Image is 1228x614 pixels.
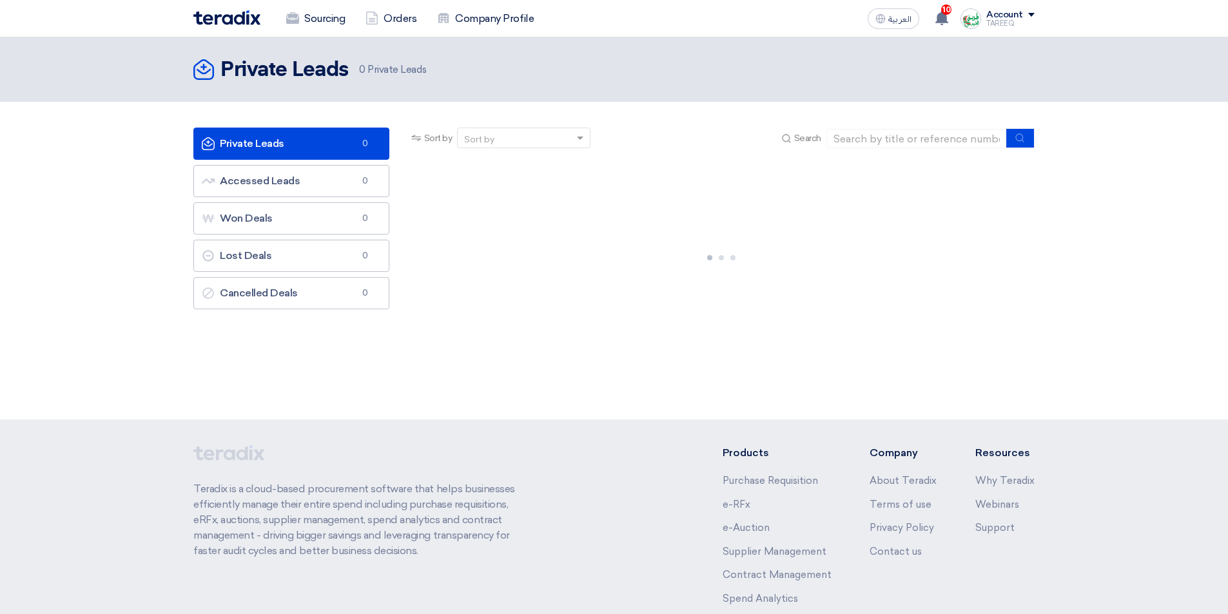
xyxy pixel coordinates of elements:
[359,62,426,77] span: Private Leads
[193,165,389,197] a: Accessed Leads0
[193,277,389,309] a: Cancelled Deals0
[870,546,922,557] a: Contact us
[723,499,750,510] a: e-RFx
[723,475,818,486] a: Purchase Requisition
[960,8,981,29] img: Screenshot___1727703618088.png
[975,499,1019,510] a: Webinars
[870,445,937,461] li: Company
[723,593,798,604] a: Spend Analytics
[986,10,1023,21] div: Account
[870,475,937,486] a: About Teradix
[358,175,373,187] span: 0
[723,546,826,557] a: Supplier Management
[870,522,934,533] a: Privacy Policy
[888,15,911,24] span: العربية
[358,249,373,262] span: 0
[220,57,349,83] h2: Private Leads
[193,10,260,25] img: Teradix logo
[826,129,1007,148] input: Search by title or reference number
[723,522,770,533] a: e-Auction
[193,202,389,235] a: Won Deals0
[193,240,389,272] a: Lost Deals0
[986,20,1035,27] div: TAREEQ
[723,445,832,461] li: Products
[941,5,951,15] span: 10
[193,481,530,559] p: Teradix is a cloud-based procurement software that helps businesses efficiently manage their enti...
[868,8,919,29] button: العربية
[355,5,427,33] a: Orders
[975,475,1035,486] a: Why Teradix
[464,133,494,146] div: Sort by
[193,128,389,160] a: Private Leads0
[358,287,373,300] span: 0
[358,212,373,225] span: 0
[358,137,373,150] span: 0
[424,131,453,145] span: Sort by
[794,131,821,145] span: Search
[975,522,1015,533] a: Support
[276,5,355,33] a: Sourcing
[359,64,365,75] span: 0
[975,445,1035,461] li: Resources
[723,569,832,580] a: Contract Management
[427,5,544,33] a: Company Profile
[870,499,931,510] a: Terms of use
